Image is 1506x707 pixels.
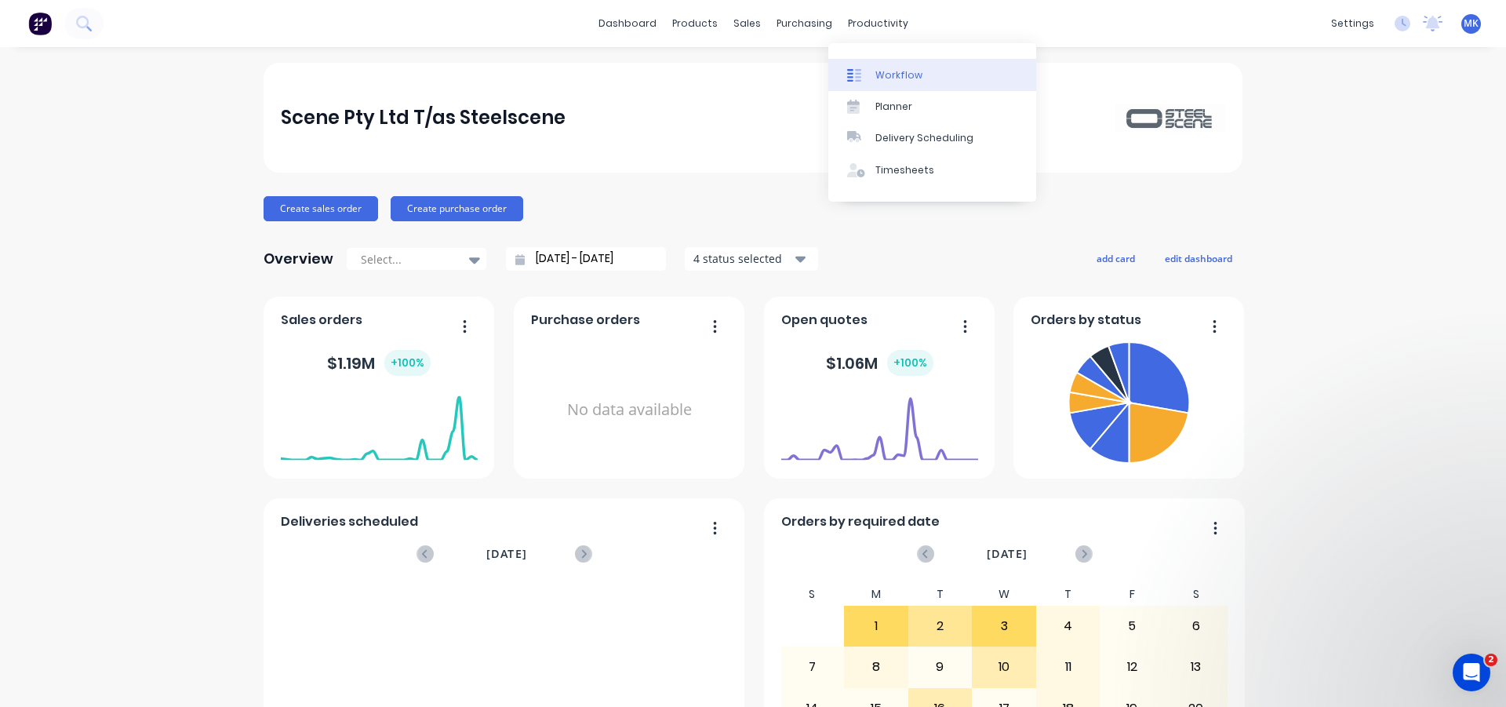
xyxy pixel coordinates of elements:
button: Create purchase order [391,196,523,221]
div: 11 [1037,647,1100,687]
a: Delivery Scheduling [828,122,1036,154]
div: Scene Pty Ltd T/as Steelscene [281,102,566,133]
span: 2 [1485,654,1497,666]
div: Overview [264,243,333,275]
span: Sales orders [281,311,362,330]
div: Workflow [875,68,922,82]
img: Factory [28,12,52,35]
a: Planner [828,91,1036,122]
button: add card [1086,248,1145,268]
span: Purchase orders [531,311,640,330]
button: edit dashboard [1155,248,1242,268]
a: dashboard [591,12,664,35]
div: settings [1323,12,1382,35]
p: Message from Cathy, sent 3d ago [29,127,239,141]
div: T [908,583,973,606]
div: Welcome to Factory! [29,47,239,63]
span: [DATE] [987,545,1028,563]
div: productivity [840,12,916,35]
span: Open quotes [781,311,868,330]
div: 4 status selected [693,250,792,267]
div: 12 [1100,647,1163,687]
div: 9 [909,647,972,687]
div: F [1100,583,1164,606]
div: 13 [1165,647,1228,687]
div: Timesheets [875,163,934,177]
div: + 100 % [887,350,933,376]
div: purchasing [769,12,840,35]
div: Message content [29,24,239,125]
span: Orders by status [1031,311,1141,330]
div: 5 [1100,607,1163,646]
div: Hey [PERSON_NAME] 👋 [29,24,239,40]
div: T [1036,583,1100,606]
div: M [844,583,908,606]
div: 8 [845,647,908,687]
div: sales [726,12,769,35]
div: products [664,12,726,35]
a: Workflow [828,59,1036,90]
div: Take a look around, and if you have any questions just let us know. [29,71,239,101]
div: $ 1.19M [327,350,431,376]
div: + 100 % [384,350,431,376]
a: Timesheets [828,155,1036,186]
div: 7 [781,647,844,687]
span: MK [1464,16,1479,31]
div: [PERSON_NAME] [29,109,239,125]
div: Planner [875,100,912,114]
button: Create sales order [264,196,378,221]
div: S [1164,583,1228,606]
div: $ 1.06M [826,350,933,376]
div: 1 [845,607,908,646]
iframe: Intercom live chat [1453,654,1490,691]
div: 2 [909,607,972,646]
div: Delivery Scheduling [875,131,973,145]
div: 6 [1165,607,1228,646]
div: 4 [1037,607,1100,646]
div: 10 [973,647,1035,687]
div: W [972,583,1036,606]
span: [DATE] [486,545,527,563]
div: No data available [531,336,728,484]
div: S [780,583,845,606]
div: 3 [973,607,1035,646]
button: 4 status selected [685,247,818,271]
img: Scene Pty Ltd T/as Steelscene [1115,104,1225,131]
